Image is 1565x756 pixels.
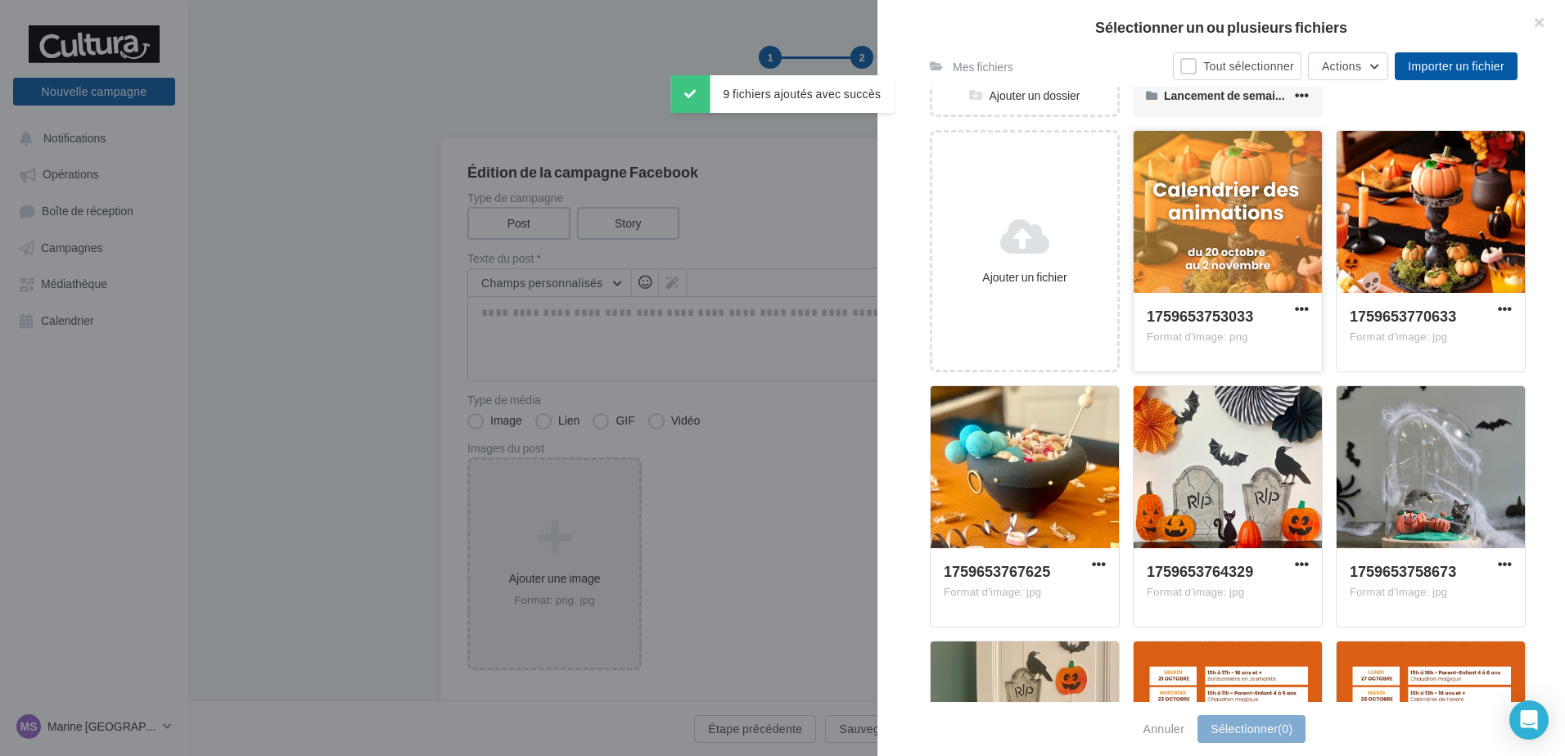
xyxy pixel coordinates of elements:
[1147,585,1309,600] div: Format d'image: jpg
[1173,52,1301,80] button: Tout sélectionner
[1322,59,1361,73] span: Actions
[953,59,1013,75] div: Mes fichiers
[671,75,895,113] div: 9 fichiers ajoutés avec succès
[1350,585,1512,600] div: Format d'image: jpg
[1197,715,1306,743] button: Sélectionner(0)
[1278,722,1292,736] span: (0)
[1350,307,1456,325] span: 1759653770633
[1408,59,1504,73] span: Importer un fichier
[932,88,1117,104] div: Ajouter un dossier
[1350,562,1456,580] span: 1759653758673
[1509,700,1549,740] div: Open Intercom Messenger
[944,585,1106,600] div: Format d'image: jpg
[1147,307,1253,325] span: 1759653753033
[1350,330,1512,344] div: Format d'image: jpg
[1137,719,1192,739] button: Annuler
[944,562,1050,580] span: 1759653767625
[1308,52,1388,80] button: Actions
[904,20,1539,34] h2: Sélectionner un ou plusieurs fichiers
[1147,562,1253,580] span: 1759653764329
[1147,330,1309,344] div: Format d'image: png
[1395,52,1518,80] button: Importer un fichier
[1164,88,1311,102] span: Lancement de semaine S50
[939,269,1111,286] div: Ajouter un fichier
